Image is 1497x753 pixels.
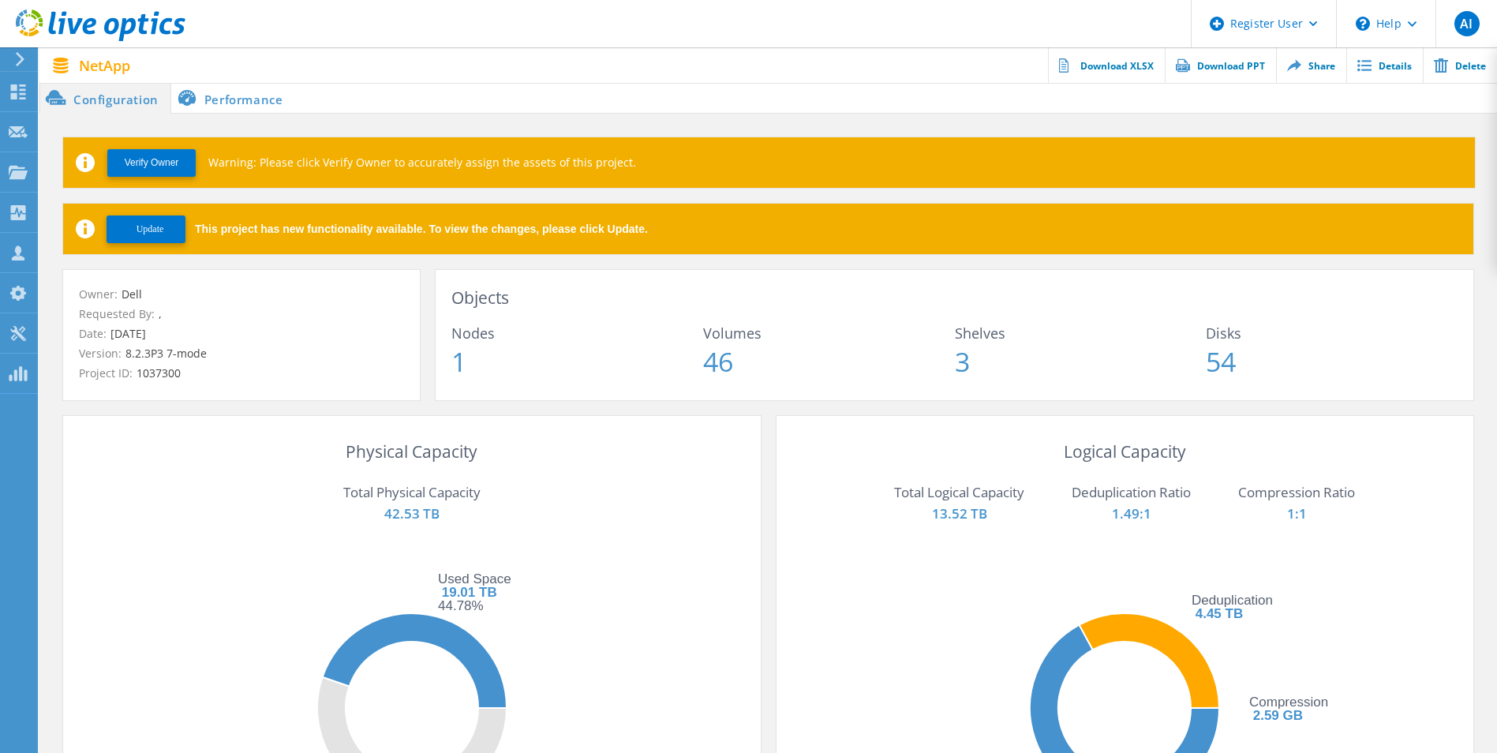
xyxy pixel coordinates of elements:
tspan: 2.59 GB [1253,708,1303,723]
p: Project ID: [79,365,404,382]
p: Deduplication Ratio [1072,480,1191,505]
tspan: Used Space [438,571,511,586]
span: , [155,306,162,321]
span: 42.53 TB [384,504,440,523]
tspan: Deduplication [1192,593,1273,608]
a: Download PPT [1165,47,1276,83]
span: Dell [118,287,142,302]
a: Live Optics Dashboard [16,33,185,44]
p: Total Logical Capacity [894,480,1024,505]
p: Owner: [79,286,404,303]
button: Verify Owner [107,149,196,177]
span: Disks [1206,326,1458,340]
a: Details [1346,47,1423,83]
span: 3 [955,348,1207,375]
span: 1 [451,348,703,375]
a: Delete [1423,47,1497,83]
span: 1:1 [1287,504,1307,523]
span: Shelves [955,326,1207,340]
button: Update [107,215,185,243]
span: 13.52 TB [932,504,987,523]
span: AI [1460,17,1473,30]
span: Nodes [451,326,703,340]
tspan: 4.45 TB [1196,606,1243,621]
span: Volumes [703,326,955,340]
span: Update [137,223,164,235]
a: Share [1276,47,1346,83]
span: 54 [1206,348,1458,375]
span: 46 [703,348,955,375]
p: Version: [79,345,404,362]
tspan: Compression [1249,695,1328,710]
tspan: 19.01 TB [441,585,496,600]
h3: Physical Capacity [79,440,745,464]
tspan: 44.78% [438,598,484,613]
span: 1037300 [133,365,181,380]
a: Download XLSX [1048,47,1165,83]
span: This project has new functionality available. To view the changes, please click Update. [195,223,648,234]
p: Compression Ratio [1238,480,1355,505]
h3: Logical Capacity [792,440,1458,464]
span: 8.2.3P3 7-mode [122,346,207,361]
p: Date: [79,325,404,343]
span: 1.49:1 [1112,504,1151,523]
p: Warning: Please click Verify Owner to accurately assign the assets of this project. [208,150,636,175]
span: [DATE] [107,326,146,341]
p: Total Physical Capacity [103,480,721,505]
svg: \n [1356,17,1370,31]
h3: Objects [451,286,1458,310]
p: Requested By: [79,305,404,323]
span: NetApp [79,58,130,73]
